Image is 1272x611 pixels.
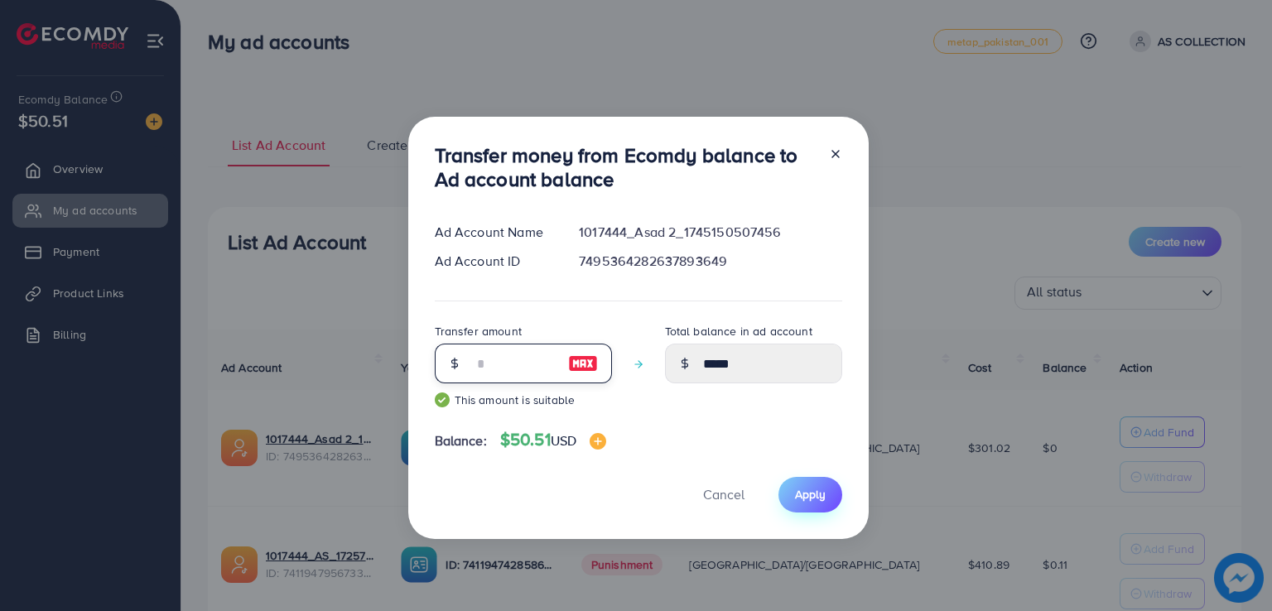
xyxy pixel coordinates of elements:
h3: Transfer money from Ecomdy balance to Ad account balance [435,143,816,191]
button: Apply [778,477,842,512]
label: Transfer amount [435,323,522,339]
span: Cancel [703,485,744,503]
img: image [568,354,598,373]
div: Ad Account ID [422,252,566,271]
label: Total balance in ad account [665,323,812,339]
h4: $50.51 [500,430,606,450]
img: image [590,433,606,450]
span: Apply [795,486,826,503]
div: 7495364282637893649 [566,252,855,271]
small: This amount is suitable [435,392,612,408]
span: Balance: [435,431,487,450]
button: Cancel [682,477,765,512]
img: guide [435,392,450,407]
span: USD [551,431,576,450]
div: Ad Account Name [422,223,566,242]
div: 1017444_Asad 2_1745150507456 [566,223,855,242]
